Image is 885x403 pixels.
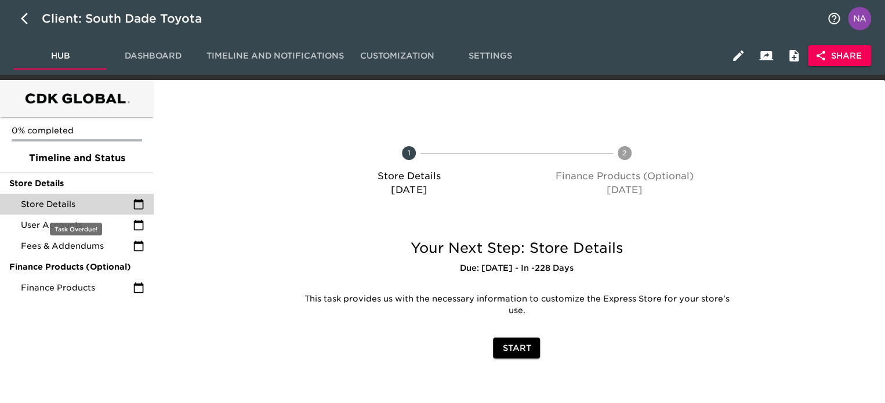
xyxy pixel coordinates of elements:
h5: Your Next Step: Store Details [288,239,746,257]
button: notifications [820,5,848,32]
span: Dashboard [114,49,193,63]
span: User Accounts [21,219,133,231]
span: Timeline and Notifications [206,49,344,63]
span: Store Details [21,198,133,210]
p: Finance Products (Optional) [521,169,727,183]
span: Fees & Addendums [21,240,133,252]
span: Hub [21,49,100,63]
h6: Due: [DATE] - In -228 Days [288,262,746,275]
button: Edit Hub [724,42,752,70]
p: Store Details [306,169,512,183]
span: Settings [451,49,529,63]
text: 1 [408,148,411,157]
div: Client: South Dade Toyota [42,9,218,28]
button: Client View [752,42,780,70]
button: Share [808,45,871,67]
span: Finance Products (Optional) [9,261,144,273]
button: Start [493,337,540,359]
p: This task provides us with the necessary information to customize the Express Store for your stor... [296,293,738,317]
span: Share [817,49,862,63]
span: Start [502,341,531,355]
p: [DATE] [306,183,512,197]
span: Timeline and Status [9,151,144,165]
span: Store Details [9,177,144,189]
text: 2 [622,148,627,157]
span: Finance Products [21,282,133,293]
button: Internal Notes and Comments [780,42,808,70]
p: [DATE] [521,183,727,197]
span: Customization [358,49,437,63]
img: Profile [848,7,871,30]
p: 0% completed [12,125,142,136]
